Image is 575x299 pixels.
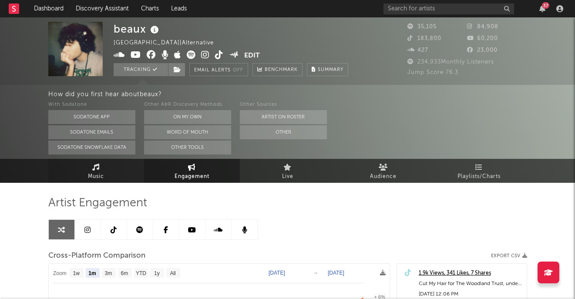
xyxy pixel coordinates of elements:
[240,110,327,124] button: Artist on Roster
[88,270,96,276] text: 1m
[336,159,431,183] a: Audience
[407,70,458,75] span: Jump Score: 76.3
[240,100,327,110] div: Other Sources
[144,159,240,183] a: Engagement
[383,3,514,14] input: Search for artists
[170,270,175,276] text: All
[307,63,348,76] button: Summary
[144,100,231,110] div: Other A&R Discovery Methods
[431,159,527,183] a: Playlists/Charts
[467,47,498,53] span: 23,000
[175,171,209,182] span: Engagement
[48,125,135,139] button: Sodatone Emails
[73,270,80,276] text: 1w
[407,47,428,53] span: 427
[539,5,545,12] button: 37
[407,59,494,65] span: 234,933 Monthly Listeners
[104,270,112,276] text: 3m
[407,36,441,41] span: 183,800
[233,68,243,73] em: Off
[542,2,549,9] div: 37
[240,159,336,183] a: Live
[121,270,128,276] text: 6m
[491,253,527,259] button: Export CSV
[88,171,104,182] span: Music
[318,67,343,72] span: Summary
[48,110,135,124] button: Sodatone App
[252,63,303,76] a: Benchmark
[144,110,231,124] button: On My Own
[282,171,293,182] span: Live
[189,63,248,76] button: Email AlertsOff
[48,141,135,155] button: Sodatone Snowflake Data
[48,251,145,261] span: Cross-Platform Comparison
[370,171,397,182] span: Audience
[419,268,522,279] a: 1.9k Views, 341 Likes, 7 Shares
[114,38,224,48] div: [GEOGRAPHIC_DATA] | Alternative
[328,270,344,276] text: [DATE]
[467,24,498,30] span: 84,908
[457,171,501,182] span: Playlists/Charts
[407,24,437,30] span: 35,105
[53,270,67,276] text: Zoom
[114,63,168,76] button: Tracking
[244,50,260,61] button: Edit
[135,270,146,276] text: YTD
[144,125,231,139] button: Word Of Mouth
[48,198,147,208] span: Artist Engagement
[313,270,318,276] text: →
[154,270,160,276] text: 1y
[467,36,498,41] span: 60,200
[265,65,298,75] span: Benchmark
[48,159,144,183] a: Music
[144,141,231,155] button: Other Tools
[269,270,285,276] text: [DATE]
[419,279,522,289] div: Cut My Hair for The Woodland Trust, under the 300 year old cedar tree where The Beatles recorded ...
[240,125,327,139] button: Other
[48,100,135,110] div: With Sodatone
[114,22,161,36] div: beaux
